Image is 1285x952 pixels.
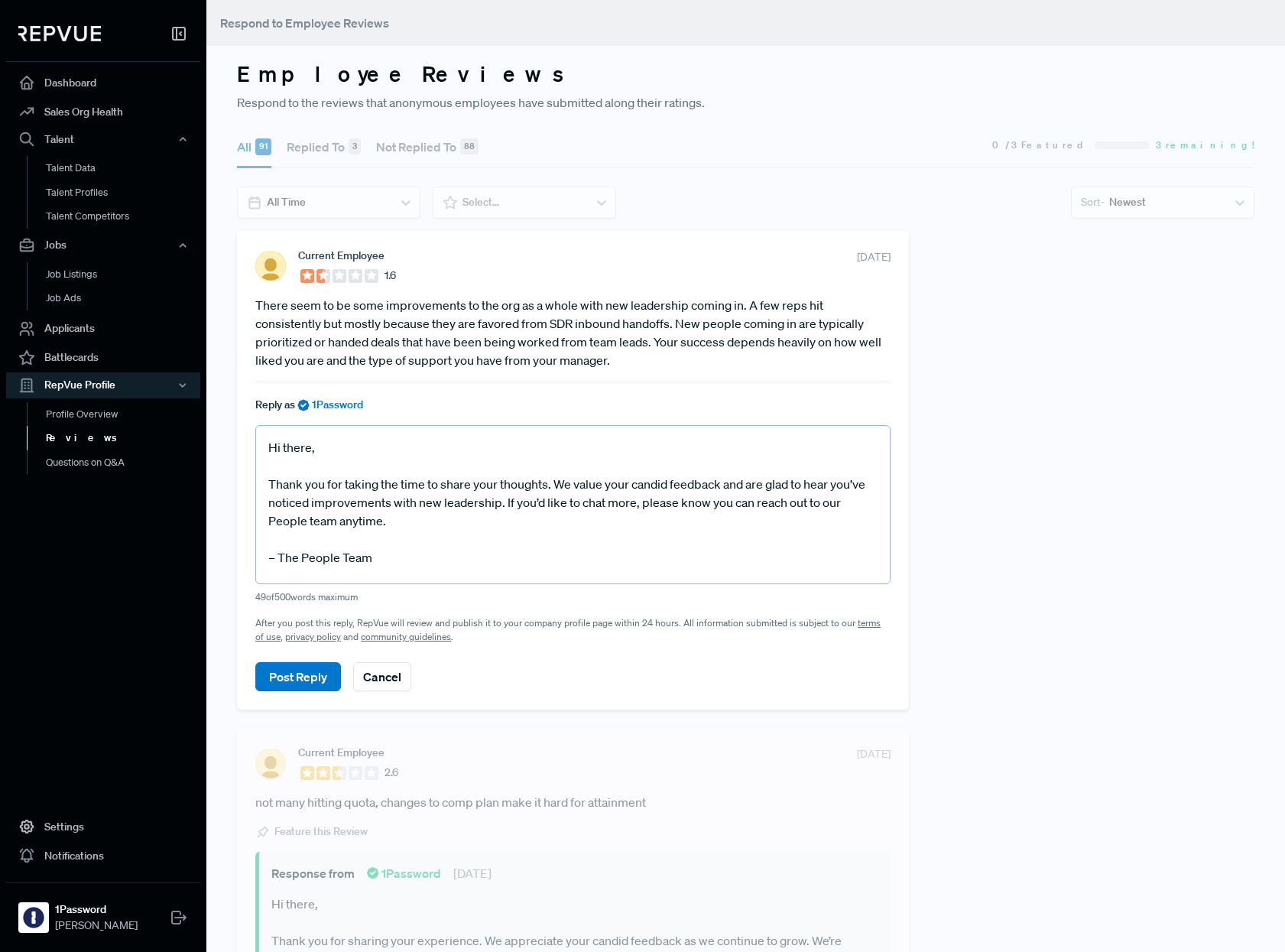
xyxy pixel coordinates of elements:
button: Jobs [6,232,200,258]
button: Cancel [353,662,411,691]
a: Talent Profiles [27,180,221,205]
p: Respond to the reviews that anonymous employees have submitted along their ratings. [237,93,1254,112]
button: Post Reply [255,662,341,691]
button: RepVue Profile [6,372,200,398]
a: privacy policy [285,630,341,643]
a: Sales Org Health [6,97,200,126]
strong: 1Password [55,902,138,918]
article: There seem to be some improvements to the org as a whole with new leadership coming in. A few rep... [255,296,891,369]
h3: Employee Reviews [237,61,1254,87]
a: Profile Overview [27,402,221,427]
span: [DATE] [857,249,891,265]
p: After you post this reply, RepVue will review and publish it to your company profile page within ... [255,616,891,644]
p: 49 of 500 words maximum [255,590,891,604]
span: [PERSON_NAME] [55,918,138,934]
button: Talent [6,126,200,152]
a: Battlecards [6,343,200,372]
a: community guidelines [361,630,451,643]
img: 1Password [21,905,46,930]
span: 1.6 [385,268,396,284]
a: Notifications [6,841,200,870]
span: Current Employee [298,249,385,262]
a: Settings [6,812,200,841]
img: RepVue [18,26,101,41]
a: Talent Data [27,156,221,180]
span: Respond to Employee Reviews [220,15,389,31]
a: Job Listings [27,262,221,287]
a: Talent Competitors [27,204,221,229]
a: Applicants [6,314,200,343]
a: Job Ads [27,286,221,310]
a: Questions on Q&A [27,450,221,475]
a: Dashboard [6,68,200,97]
a: Reviews [27,426,221,450]
a: terms of use [255,616,881,643]
span: Reply as [255,398,295,411]
span: 1Password [312,398,363,411]
a: 1Password1Password[PERSON_NAME] [6,882,200,940]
